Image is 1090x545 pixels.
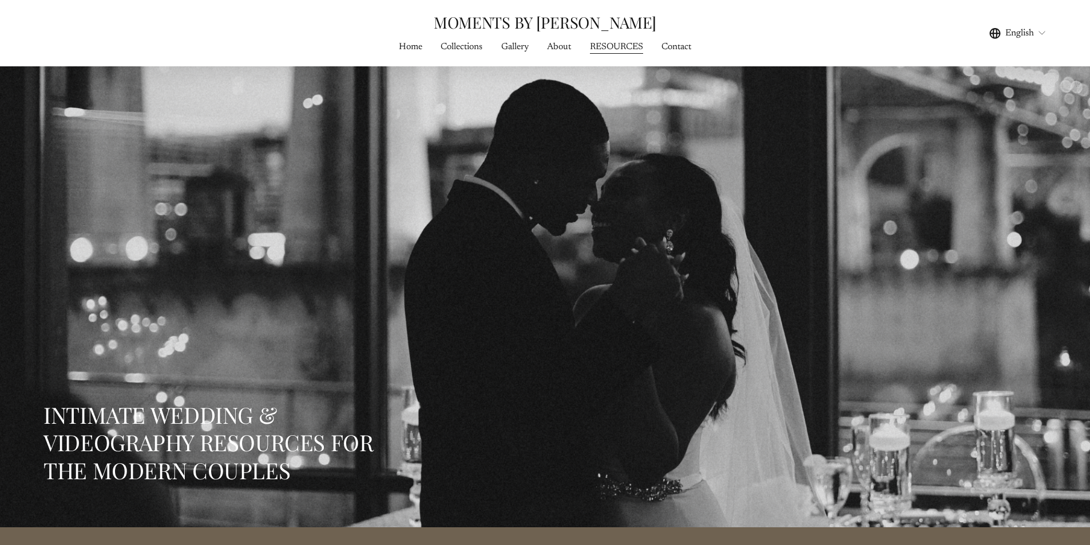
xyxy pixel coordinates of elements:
[501,39,529,54] a: folder dropdown
[441,39,482,54] a: Collections
[590,39,643,54] a: RESOURCES
[661,39,691,54] a: Contact
[399,39,422,54] a: Home
[434,11,656,33] a: MOMENTS BY [PERSON_NAME]
[501,40,529,54] span: Gallery
[1005,26,1034,40] span: English
[547,39,571,54] a: About
[43,401,374,484] h1: INTIMATE WEDDING & VIDEOGRAPHY RESOURCES FOR THE MODERN COUPLES
[989,25,1047,41] div: language picker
